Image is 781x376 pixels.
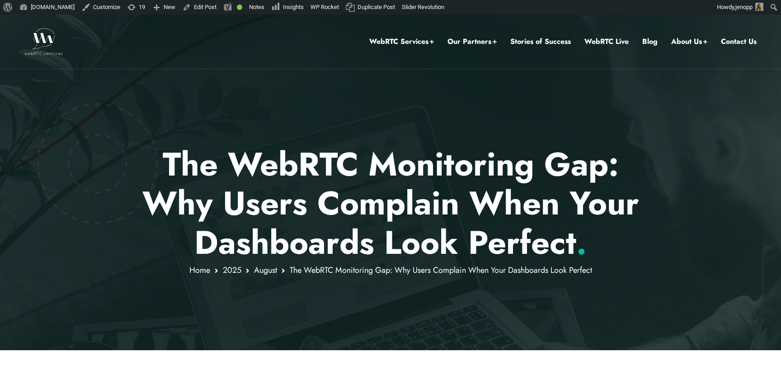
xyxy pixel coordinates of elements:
[24,28,63,55] img: WebRTC.ventures
[447,36,497,48] a: Our Partners
[735,4,753,10] span: jenopp
[402,4,444,10] span: Slider Revolution
[189,264,210,276] a: Home
[642,36,658,48] a: Blog
[721,36,757,48] a: Contact Us
[369,36,434,48] a: WebRTC Services
[254,264,277,276] a: August
[584,36,629,48] a: WebRTC Live
[126,145,655,262] p: The WebRTC Monitoring Gap: Why Users Complain When Your Dashboards Look Perfect
[290,264,592,276] span: The WebRTC Monitoring Gap: Why Users Complain When Your Dashboards Look Perfect
[223,264,241,276] a: 2025
[671,36,707,48] a: About Us
[576,219,587,266] span: .
[510,36,571,48] a: Stories of Success
[237,5,242,10] div: Good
